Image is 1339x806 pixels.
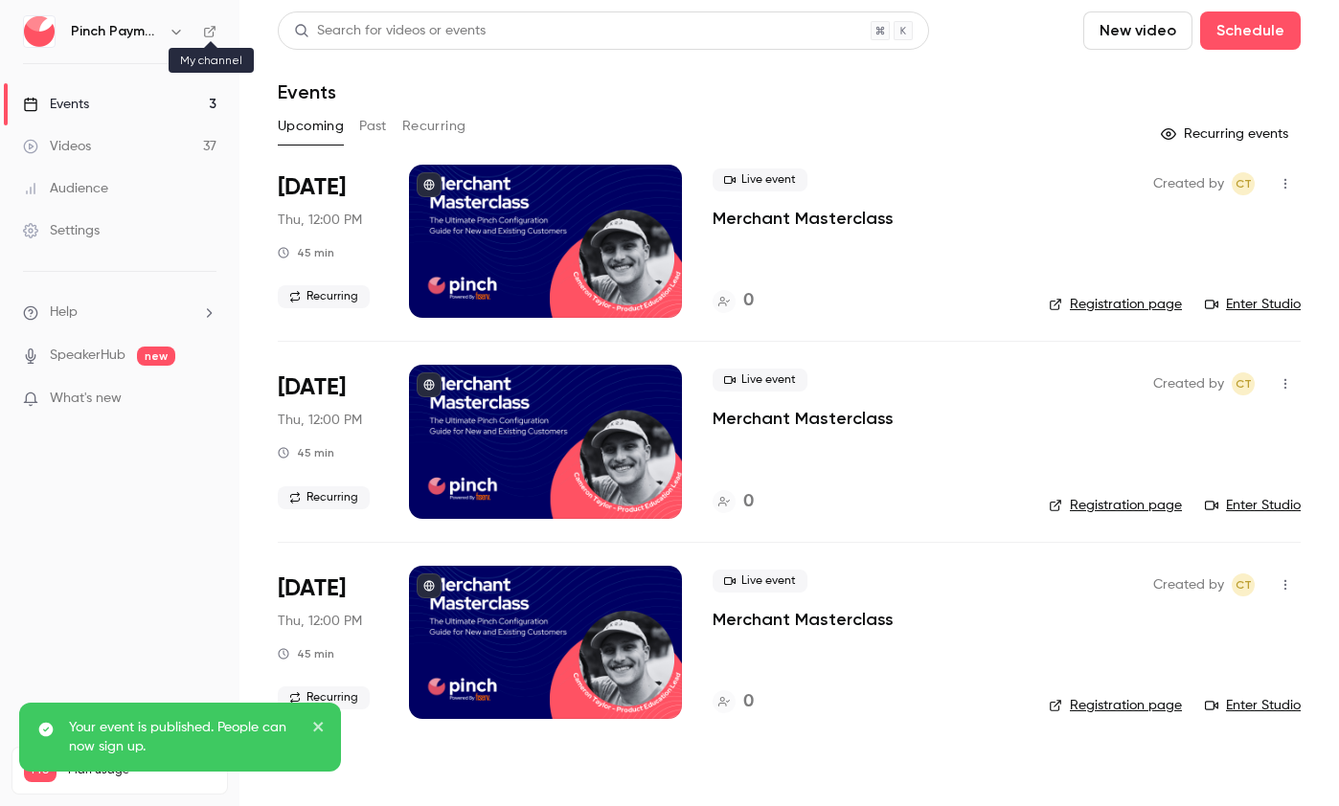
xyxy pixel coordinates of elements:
[1236,172,1252,195] span: CT
[1049,496,1182,515] a: Registration page
[1200,11,1301,50] button: Schedule
[71,22,161,41] h6: Pinch Payments
[278,646,334,661] div: 45 min
[402,111,466,142] button: Recurring
[713,207,894,230] a: Merchant Masterclass
[23,137,91,156] div: Videos
[278,285,370,308] span: Recurring
[713,489,754,515] a: 0
[713,288,754,314] a: 0
[278,372,346,403] span: [DATE]
[278,445,334,460] div: 45 min
[1205,496,1301,515] a: Enter Studio
[278,211,362,230] span: Thu, 12:00 PM
[278,245,334,260] div: 45 min
[1232,573,1255,596] span: Cameron Taylor
[713,168,807,191] span: Live event
[24,16,55,47] img: Pinch Payments
[69,718,299,756] p: Your event is published. People can now sign up.
[1205,696,1301,715] a: Enter Studio
[1049,696,1182,715] a: Registration page
[294,21,486,41] div: Search for videos or events
[743,689,754,715] h4: 0
[278,573,346,604] span: [DATE]
[359,111,387,142] button: Past
[1153,573,1224,596] span: Created by
[23,302,216,323] li: help-dropdown-opener
[278,411,362,430] span: Thu, 12:00 PM
[50,389,122,409] span: What's new
[1153,372,1224,395] span: Created by
[278,686,370,709] span: Recurring
[1232,372,1255,395] span: Cameron Taylor
[278,172,346,203] span: [DATE]
[743,489,754,515] h4: 0
[137,347,175,366] span: new
[1236,372,1252,395] span: CT
[713,689,754,715] a: 0
[23,179,108,198] div: Audience
[713,369,807,392] span: Live event
[278,486,370,509] span: Recurring
[278,165,378,318] div: Aug 21 Thu, 12:00 PM (Australia/Brisbane)
[1049,295,1182,314] a: Registration page
[50,346,125,366] a: SpeakerHub
[278,365,378,518] div: Sep 4 Thu, 12:00 PM (Australia/Brisbane)
[1232,172,1255,195] span: Cameron Taylor
[1236,573,1252,596] span: CT
[743,288,754,314] h4: 0
[1152,119,1301,149] button: Recurring events
[713,570,807,593] span: Live event
[278,80,336,103] h1: Events
[193,391,216,408] iframe: Noticeable Trigger
[278,566,378,719] div: Sep 18 Thu, 12:00 PM (Australia/Brisbane)
[1083,11,1192,50] button: New video
[50,302,78,323] span: Help
[278,612,362,631] span: Thu, 12:00 PM
[1205,295,1301,314] a: Enter Studio
[23,221,100,240] div: Settings
[713,608,894,631] a: Merchant Masterclass
[1153,172,1224,195] span: Created by
[713,407,894,430] a: Merchant Masterclass
[312,718,326,741] button: close
[23,95,89,114] div: Events
[278,111,344,142] button: Upcoming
